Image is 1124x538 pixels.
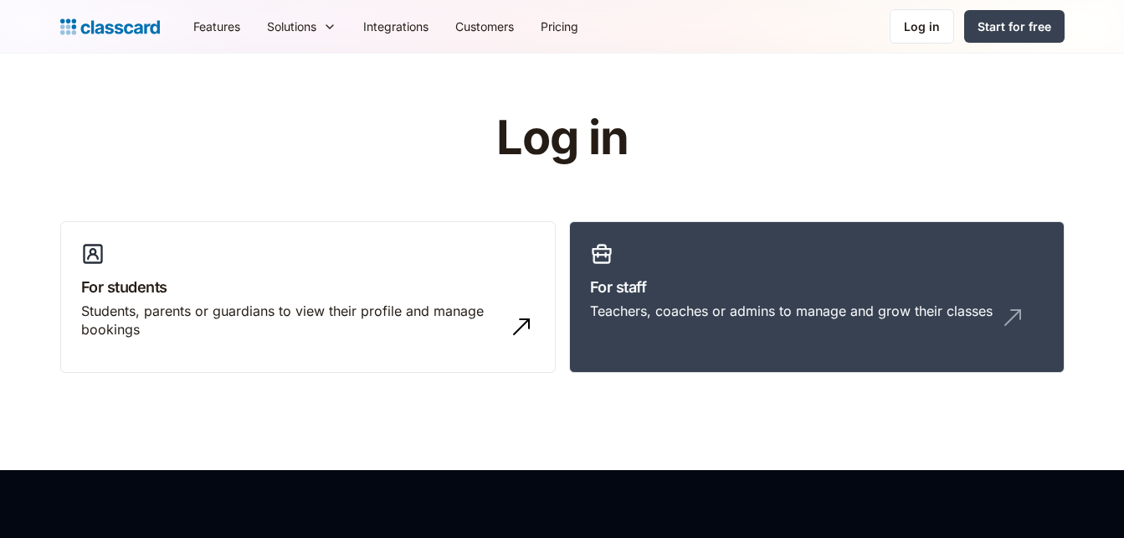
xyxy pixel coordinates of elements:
[254,8,350,45] div: Solutions
[60,221,556,374] a: For studentsStudents, parents or guardians to view their profile and manage bookings
[890,9,954,44] a: Log in
[60,15,160,39] a: home
[569,221,1065,374] a: For staffTeachers, coaches or admins to manage and grow their classes
[590,302,993,320] div: Teachers, coaches or admins to manage and grow their classes
[904,18,940,35] div: Log in
[964,10,1065,43] a: Start for free
[296,112,828,164] h1: Log in
[81,302,501,339] div: Students, parents or guardians to view their profile and manage bookings
[350,8,442,45] a: Integrations
[527,8,592,45] a: Pricing
[180,8,254,45] a: Features
[978,18,1051,35] div: Start for free
[590,276,1044,298] h3: For staff
[267,18,316,35] div: Solutions
[81,276,535,298] h3: For students
[442,8,527,45] a: Customers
